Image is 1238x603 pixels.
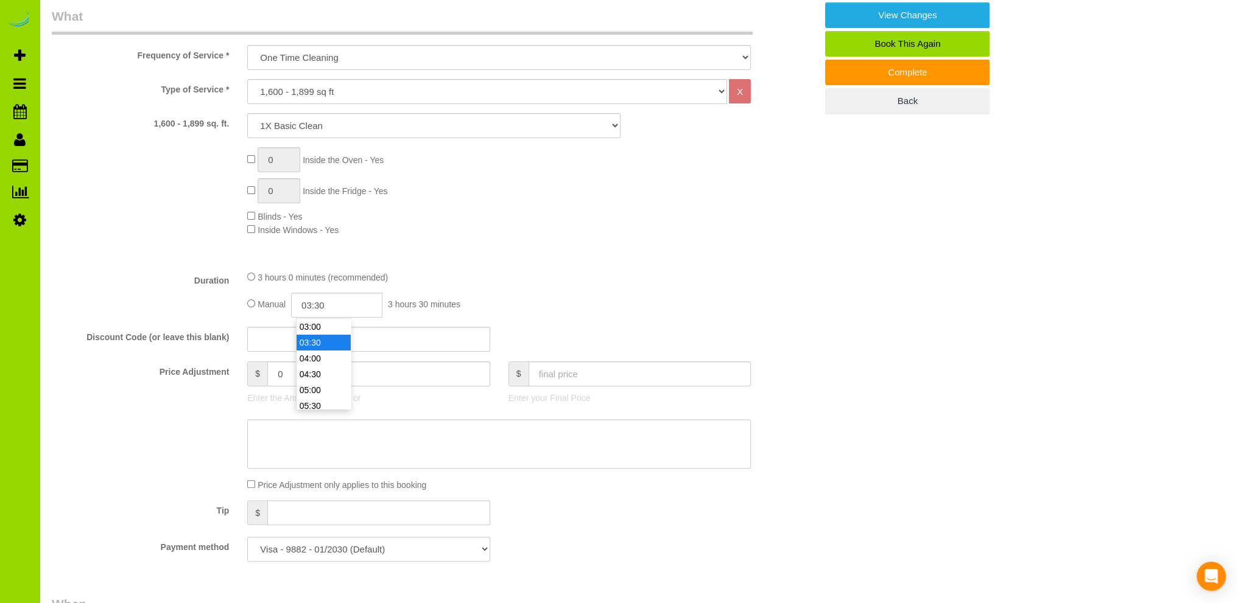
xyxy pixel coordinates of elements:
[297,366,351,382] li: 04:30
[388,299,460,309] span: 3 hours 30 minutes
[258,299,286,309] span: Manual
[297,335,351,350] li: 03:30
[43,537,238,553] label: Payment method
[825,88,990,114] a: Back
[258,225,339,235] span: Inside Windows - Yes
[297,319,351,335] li: 03:00
[297,350,351,366] li: 04:00
[247,361,267,386] span: $
[297,382,351,398] li: 05:00
[529,361,751,386] input: final price
[297,398,351,414] li: 05:30
[247,500,267,525] span: $
[43,79,238,96] label: Type of Service *
[825,60,990,85] a: Complete
[43,113,238,130] label: 1,600 - 1,899 sq. ft.
[303,186,387,196] span: Inside the Fridge - Yes
[43,45,238,61] label: Frequency of Service *
[303,155,384,165] span: Inside the Oven - Yes
[7,12,32,29] img: Automaid Logo
[258,480,426,490] span: Price Adjustment only applies to this booking
[508,392,751,404] p: Enter your Final Price
[43,270,238,287] label: Duration
[43,500,238,517] label: Tip
[258,273,388,282] span: 3 hours 0 minutes (recommended)
[52,7,753,35] legend: What
[825,2,990,28] a: View Changes
[508,361,529,386] span: $
[825,31,990,57] a: Book This Again
[1197,562,1226,591] div: Open Intercom Messenger
[43,361,238,378] label: Price Adjustment
[247,392,490,404] p: Enter the Amount to Adjust, or
[43,327,238,343] label: Discount Code (or leave this blank)
[258,212,302,221] span: Blinds - Yes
